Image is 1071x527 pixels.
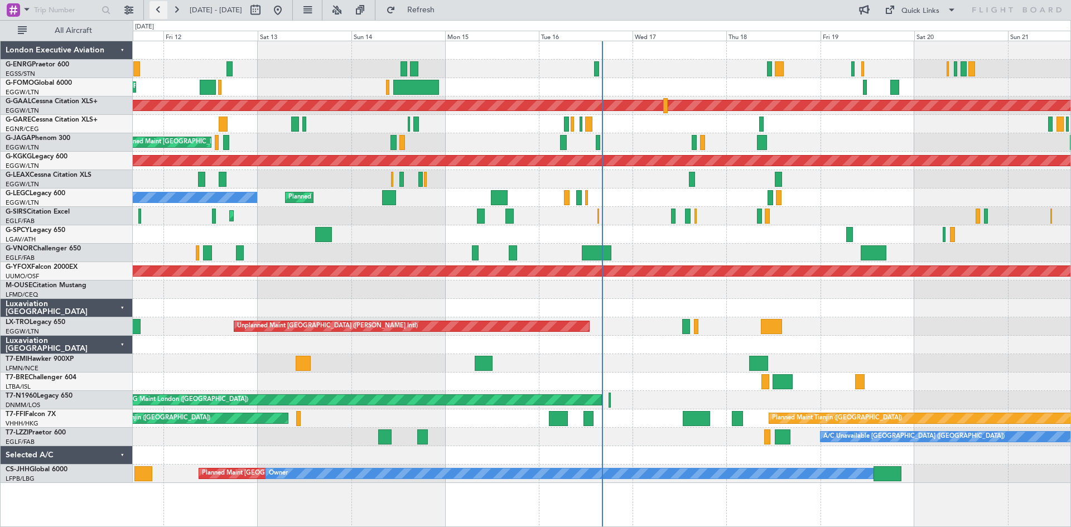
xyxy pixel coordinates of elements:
[6,466,67,473] a: CS-JHHGlobal 6000
[726,31,820,41] div: Thu 18
[6,254,35,262] a: EGLF/FAB
[6,61,32,68] span: G-ENRG
[6,327,39,336] a: EGGW/LTN
[233,207,408,224] div: Planned Maint [GEOGRAPHIC_DATA] ([GEOGRAPHIC_DATA])
[823,428,1005,445] div: A/C Unavailable [GEOGRAPHIC_DATA] ([GEOGRAPHIC_DATA])
[772,410,902,427] div: Planned Maint Tianjin ([GEOGRAPHIC_DATA])
[6,429,28,436] span: T7-LZZI
[6,466,30,473] span: CS-JHH
[6,438,35,446] a: EGLF/FAB
[6,135,31,142] span: G-JAGA
[135,22,154,32] div: [DATE]
[821,31,914,41] div: Fri 19
[6,190,65,197] a: G-LEGCLegacy 600
[6,374,28,381] span: T7-BRE
[879,1,962,19] button: Quick Links
[381,1,448,19] button: Refresh
[6,209,27,215] span: G-SIRS
[288,189,464,206] div: Planned Maint [GEOGRAPHIC_DATA] ([GEOGRAPHIC_DATA])
[6,264,78,270] a: G-YFOXFalcon 2000EX
[6,374,76,381] a: T7-BREChallenger 604
[6,364,38,373] a: LFMN/NCE
[6,411,56,418] a: T7-FFIFalcon 7X
[6,98,98,105] a: G-GAALCessna Citation XLS+
[539,31,633,41] div: Tue 16
[633,31,726,41] div: Wed 17
[901,6,939,17] div: Quick Links
[12,22,121,40] button: All Aircraft
[6,393,37,399] span: T7-N1960
[6,125,39,133] a: EGNR/CEG
[80,410,210,427] div: Planned Maint Tianjin ([GEOGRAPHIC_DATA])
[6,70,35,78] a: EGSS/STN
[202,465,378,482] div: Planned Maint [GEOGRAPHIC_DATA] ([GEOGRAPHIC_DATA])
[351,31,445,41] div: Sun 14
[6,245,33,252] span: G-VNOR
[6,162,39,170] a: EGGW/LTN
[6,117,31,123] span: G-GARE
[29,27,118,35] span: All Aircraft
[398,6,445,14] span: Refresh
[6,411,25,418] span: T7-FFI
[6,98,31,105] span: G-GAAL
[6,143,39,152] a: EGGW/LTN
[34,2,98,18] input: Trip Number
[6,319,30,326] span: LX-TRO
[6,429,66,436] a: T7-LZZIPraetor 600
[6,117,98,123] a: G-GARECessna Citation XLS+
[6,88,39,96] a: EGGW/LTN
[6,153,67,160] a: G-KGKGLegacy 600
[6,135,70,142] a: G-JAGAPhenom 300
[6,383,31,391] a: LTBA/ISL
[6,282,86,289] a: M-OUSECitation Mustang
[6,61,69,68] a: G-ENRGPraetor 600
[6,227,30,234] span: G-SPCY
[237,318,418,335] div: Unplanned Maint [GEOGRAPHIC_DATA] ([PERSON_NAME] Intl)
[6,282,32,289] span: M-OUSE
[6,180,39,188] a: EGGW/LTN
[6,272,39,281] a: UUMO/OSF
[6,235,36,244] a: LGAV/ATH
[6,356,27,362] span: T7-EMI
[6,245,81,252] a: G-VNORChallenger 650
[6,475,35,483] a: LFPB/LBG
[6,172,30,178] span: G-LEAX
[6,209,70,215] a: G-SIRSCitation Excel
[133,79,309,95] div: Planned Maint [GEOGRAPHIC_DATA] ([GEOGRAPHIC_DATA])
[6,227,65,234] a: G-SPCYLegacy 650
[123,391,248,408] div: AOG Maint London ([GEOGRAPHIC_DATA])
[6,264,31,270] span: G-YFOX
[445,31,539,41] div: Mon 15
[6,319,65,326] a: LX-TROLegacy 650
[163,31,257,41] div: Fri 12
[269,465,288,482] div: Owner
[6,393,73,399] a: T7-N1960Legacy 650
[6,153,32,160] span: G-KGKG
[6,199,39,207] a: EGGW/LTN
[258,31,351,41] div: Sat 13
[6,419,38,428] a: VHHH/HKG
[6,356,74,362] a: T7-EMIHawker 900XP
[190,5,242,15] span: [DATE] - [DATE]
[6,80,72,86] a: G-FOMOGlobal 6000
[6,401,40,409] a: DNMM/LOS
[6,291,38,299] a: LFMD/CEQ
[6,217,35,225] a: EGLF/FAB
[6,172,91,178] a: G-LEAXCessna Citation XLS
[914,31,1008,41] div: Sat 20
[6,190,30,197] span: G-LEGC
[120,134,296,151] div: Planned Maint [GEOGRAPHIC_DATA] ([GEOGRAPHIC_DATA])
[6,80,34,86] span: G-FOMO
[6,107,39,115] a: EGGW/LTN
